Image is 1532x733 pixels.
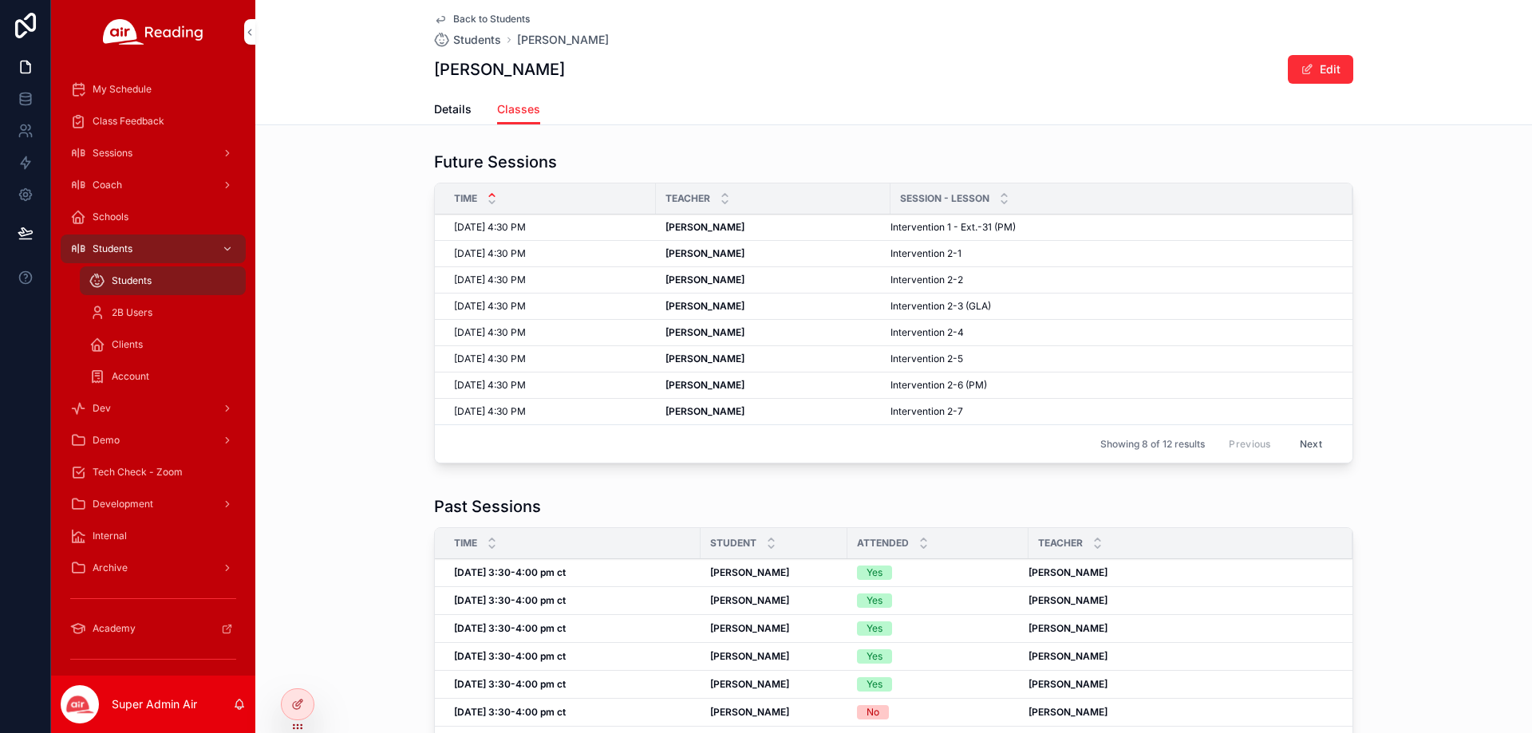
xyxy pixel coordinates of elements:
[61,458,246,487] a: Tech Check - Zoom
[80,362,246,391] a: Account
[1029,706,1108,718] strong: [PERSON_NAME]
[665,379,881,392] a: [PERSON_NAME]
[665,274,881,286] a: [PERSON_NAME]
[93,147,132,160] span: Sessions
[1100,438,1205,451] span: Showing 8 of 12 results
[710,566,789,578] strong: [PERSON_NAME]
[867,621,882,636] div: Yes
[710,706,789,718] strong: [PERSON_NAME]
[890,353,963,365] span: Intervention 2-5
[61,171,246,199] a: Coach
[112,274,152,287] span: Students
[454,300,526,313] span: [DATE] 4:30 PM
[454,405,526,418] span: [DATE] 4:30 PM
[1029,594,1108,606] strong: [PERSON_NAME]
[710,594,789,606] strong: [PERSON_NAME]
[867,649,882,664] div: Yes
[857,705,1019,719] a: No
[665,221,881,234] a: [PERSON_NAME]
[454,221,646,234] a: [DATE] 4:30 PM
[112,306,152,319] span: 2B Users
[857,593,1019,608] a: Yes
[453,32,501,48] span: Students
[93,402,111,415] span: Dev
[710,650,838,663] a: [PERSON_NAME]
[710,622,789,634] strong: [PERSON_NAME]
[890,274,963,286] span: Intervention 2-2
[93,622,136,635] span: Academy
[1038,537,1083,550] span: Teacher
[61,490,246,518] a: Development
[710,678,789,690] strong: [PERSON_NAME]
[454,326,526,339] span: [DATE] 4:30 PM
[1029,594,1333,607] a: [PERSON_NAME]
[93,115,164,128] span: Class Feedback
[890,274,1333,286] a: Intervention 2-2
[434,13,530,26] a: Back to Students
[1029,622,1333,635] a: [PERSON_NAME]
[890,379,987,392] span: Intervention 2-6 (PM)
[454,706,691,719] a: [DATE] 3:30-4:00 pm ct
[61,394,246,423] a: Dev
[857,649,1019,664] a: Yes
[454,594,566,606] strong: [DATE] 3:30-4:00 pm ct
[867,566,882,580] div: Yes
[454,650,566,662] strong: [DATE] 3:30-4:00 pm ct
[1289,432,1333,456] button: Next
[665,221,744,233] strong: [PERSON_NAME]
[857,566,1019,580] a: Yes
[454,622,566,634] strong: [DATE] 3:30-4:00 pm ct
[890,221,1333,234] a: Intervention 1 - Ext.-31 (PM)
[867,593,882,608] div: Yes
[497,101,540,117] span: Classes
[454,192,477,205] span: Time
[454,247,526,260] span: [DATE] 4:30 PM
[1029,650,1333,663] a: [PERSON_NAME]
[1029,678,1108,690] strong: [PERSON_NAME]
[93,211,128,223] span: Schools
[93,242,132,255] span: Students
[454,622,691,635] a: [DATE] 3:30-4:00 pm ct
[61,522,246,550] a: Internal
[665,379,744,391] strong: [PERSON_NAME]
[454,274,526,286] span: [DATE] 4:30 PM
[80,330,246,359] a: Clients
[434,32,501,48] a: Students
[434,495,541,518] h1: Past Sessions
[497,95,540,125] a: Classes
[93,562,128,574] span: Archive
[454,379,646,392] a: [DATE] 4:30 PM
[434,95,472,127] a: Details
[665,405,881,418] a: [PERSON_NAME]
[61,554,246,582] a: Archive
[857,537,909,550] span: Attended
[80,266,246,295] a: Students
[454,300,646,313] a: [DATE] 4:30 PM
[1029,566,1333,579] a: [PERSON_NAME]
[710,566,838,579] a: [PERSON_NAME]
[900,192,989,205] span: Session - Lesson
[1029,678,1333,691] a: [PERSON_NAME]
[454,247,646,260] a: [DATE] 4:30 PM
[93,434,120,447] span: Demo
[112,696,197,712] p: Super Admin Air
[665,274,744,286] strong: [PERSON_NAME]
[890,247,1333,260] a: Intervention 2-1
[454,353,526,365] span: [DATE] 4:30 PM
[710,678,838,691] a: [PERSON_NAME]
[453,13,530,26] span: Back to Students
[454,678,691,691] a: [DATE] 3:30-4:00 pm ct
[1029,622,1108,634] strong: [PERSON_NAME]
[93,498,153,510] span: Development
[434,151,557,173] h1: Future Sessions
[454,650,691,663] a: [DATE] 3:30-4:00 pm ct
[454,678,566,690] strong: [DATE] 3:30-4:00 pm ct
[665,326,881,339] a: [PERSON_NAME]
[710,650,789,662] strong: [PERSON_NAME]
[61,75,246,104] a: My Schedule
[665,326,744,338] strong: [PERSON_NAME]
[93,83,152,96] span: My Schedule
[61,139,246,167] a: Sessions
[1029,706,1333,719] a: [PERSON_NAME]
[710,594,838,607] a: [PERSON_NAME]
